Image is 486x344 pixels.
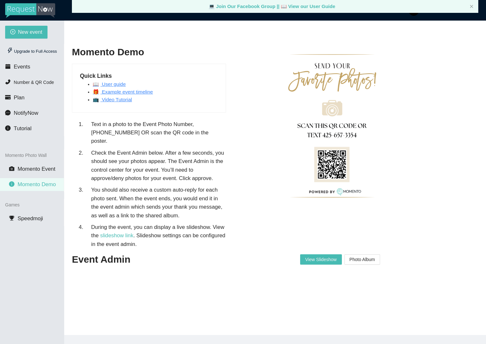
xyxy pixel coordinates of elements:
span: New event [18,28,42,36]
span: close [470,5,473,8]
a: Photo Album [344,254,380,265]
h2: Event Admin [72,253,130,266]
div: Upgrade to Full Access [5,45,59,58]
button: plus-circleNew event [5,26,48,39]
span: View Slideshow [305,255,337,264]
span: Photo Album [350,255,375,264]
a: laptop View our User Guide [281,4,335,9]
a: open book Example event timeline [93,89,153,95]
img: demo_momento_poster.png [284,46,380,206]
h2: Momento Demo [72,46,226,59]
span: plus-circle [10,29,15,35]
img: RequestNow [5,3,55,18]
a: open book Video Tutorial [93,97,132,102]
iframe: LiveChat chat widget [396,324,486,344]
span: Speedmoji [18,215,43,222]
span: Events [14,64,30,70]
span: message [5,110,11,115]
span: Quick Links [80,72,112,81]
span: open book [93,81,100,87]
span: info-circle [5,125,11,131]
span: Momento Demo [18,181,56,187]
a: slideshow link [100,232,134,239]
span: Plan [14,95,25,101]
span: laptop [209,4,215,9]
li: Check the Event Admin below. After a few seconds, you should see your photos appear. The Event Ad... [85,149,226,183]
span: phone [5,79,11,85]
span: trophy [9,215,14,221]
span: NotifyNow [14,110,38,116]
span: camera [9,166,14,171]
li: You should also receive a custom auto-reply for each photo sent. When the event ends, you would e... [85,186,226,220]
a: open book User guide [93,81,126,87]
li: Text in a photo to the Event Photo Number, [PHONE_NUMBER] OR scan the QR code in the poster. [85,120,226,146]
span: open book [93,97,100,102]
span: Tutorial [14,125,31,131]
a: laptop Join Our Facebook Group || [209,4,281,9]
span: open book [93,89,100,95]
button: close [470,5,473,9]
span: info-circle [9,181,14,187]
span: calendar [5,64,11,69]
span: credit-card [5,95,11,100]
span: Number & QR Code [14,80,54,85]
li: During the event, you can display a live slideshow. View the . Slideshow settings can be configur... [85,223,226,249]
span: thunderbolt [7,48,13,53]
a: View Slideshow [300,254,342,265]
span: Momento Event [18,166,56,172]
span: laptop [281,4,287,9]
